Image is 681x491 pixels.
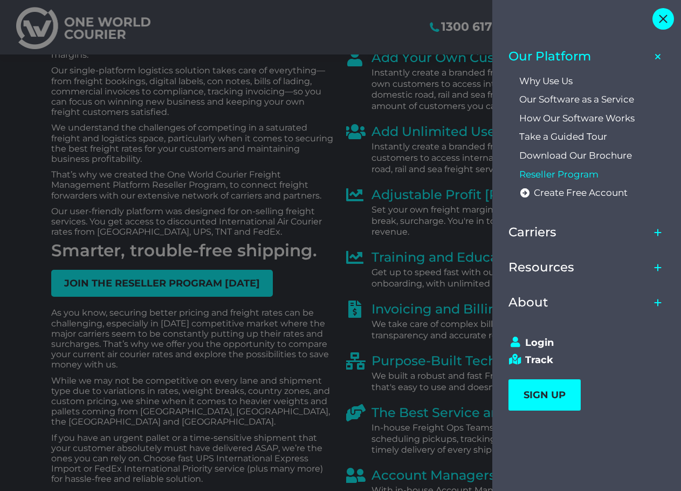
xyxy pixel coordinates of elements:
a: Our Software as a Service [519,90,666,109]
span: About [508,295,548,310]
a: Resources [508,252,650,283]
a: Take a Guided Tour [519,128,666,147]
span: Our Platform [508,49,591,64]
span: SIGN UP [524,389,566,401]
a: SIGN UP [508,379,581,411]
span: Reseller Program [519,169,599,180]
span: Our Software as a Service [519,94,634,105]
a: Download Our Brochure [519,146,666,165]
span: Take a Guided Tour [519,131,607,142]
span: How Our Software Works [519,113,635,124]
a: Our Platform [508,41,650,72]
a: Create Free Account [519,183,666,202]
span: Create Free Account [534,187,628,199]
span: Download Our Brochure [519,150,632,161]
span: Resources [508,260,574,275]
a: Login [508,337,655,349]
span: Carriers [508,225,556,240]
a: Track [508,354,655,366]
a: Carriers [508,217,650,248]
div: Close [652,8,674,30]
a: Why Use Us [519,72,666,91]
span: Why Use Us [519,76,573,87]
a: About [508,287,650,318]
a: Reseller Program [519,165,666,184]
a: How Our Software Works [519,109,666,128]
